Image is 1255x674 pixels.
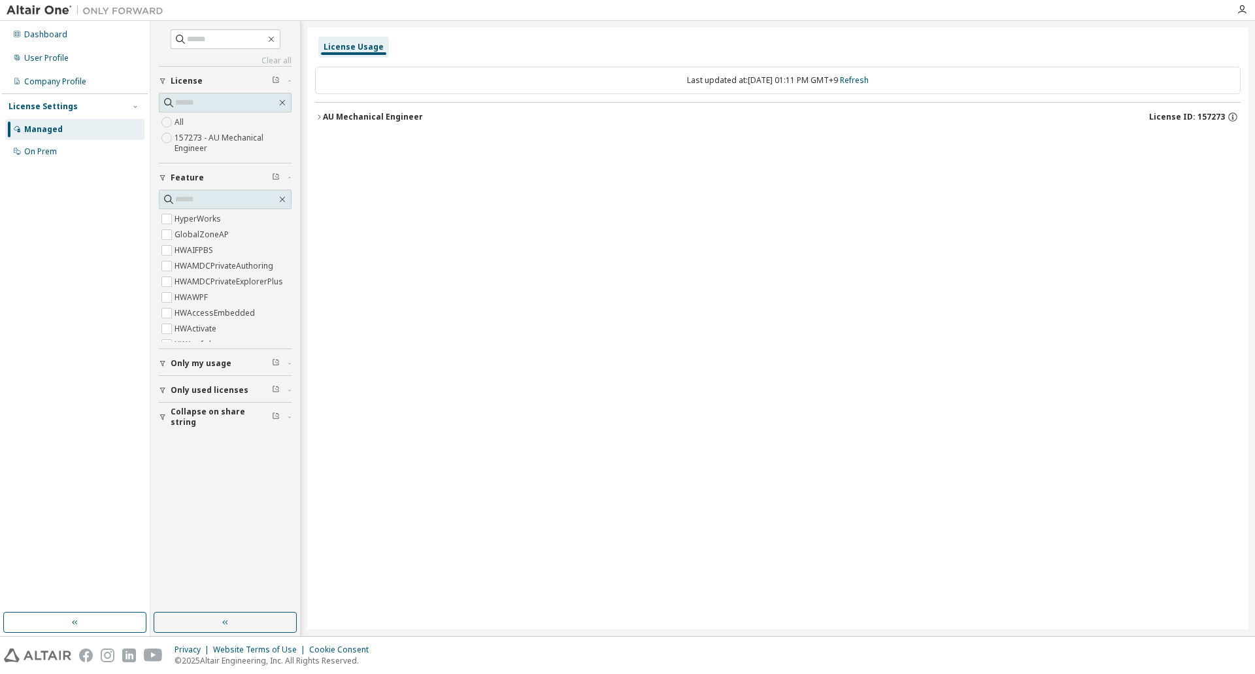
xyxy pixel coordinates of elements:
div: Cookie Consent [309,645,376,655]
label: GlobalZoneAP [175,227,231,243]
button: AU Mechanical EngineerLicense ID: 157273 [315,103,1241,131]
img: youtube.svg [144,649,163,662]
span: Collapse on share string [171,407,272,428]
img: altair_logo.svg [4,649,71,662]
span: Clear filter [272,412,280,422]
img: facebook.svg [79,649,93,662]
button: Feature [159,163,292,192]
a: Clear all [159,56,292,66]
label: 157273 - AU Mechanical Engineer [175,130,292,156]
div: Company Profile [24,76,86,87]
img: instagram.svg [101,649,114,662]
span: Only used licenses [171,385,248,396]
label: HWActivate [175,321,219,337]
div: AU Mechanical Engineer [323,112,423,122]
label: HyperWorks [175,211,224,227]
div: Dashboard [24,29,67,40]
div: Privacy [175,645,213,655]
button: Only used licenses [159,376,292,405]
span: Clear filter [272,385,280,396]
button: Collapse on share string [159,403,292,431]
label: HWAMDCPrivateAuthoring [175,258,276,274]
div: Last updated at: [DATE] 01:11 PM GMT+9 [315,67,1241,94]
span: License [171,76,203,86]
img: Altair One [7,4,170,17]
span: Clear filter [272,76,280,86]
span: Only my usage [171,358,231,369]
p: © 2025 Altair Engineering, Inc. All Rights Reserved. [175,655,376,666]
label: HWAcufwh [175,337,216,352]
label: All [175,114,186,130]
label: HWAWPF [175,290,210,305]
span: Clear filter [272,358,280,369]
button: Only my usage [159,349,292,378]
div: Managed [24,124,63,135]
a: Refresh [840,75,869,86]
div: On Prem [24,146,57,157]
div: Website Terms of Use [213,645,309,655]
span: License ID: 157273 [1149,112,1225,122]
div: License Settings [8,101,78,112]
div: License Usage [324,42,384,52]
button: License [159,67,292,95]
label: HWAIFPBS [175,243,216,258]
label: HWAMDCPrivateExplorerPlus [175,274,286,290]
span: Feature [171,173,204,183]
span: Clear filter [272,173,280,183]
div: User Profile [24,53,69,63]
img: linkedin.svg [122,649,136,662]
label: HWAccessEmbedded [175,305,258,321]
